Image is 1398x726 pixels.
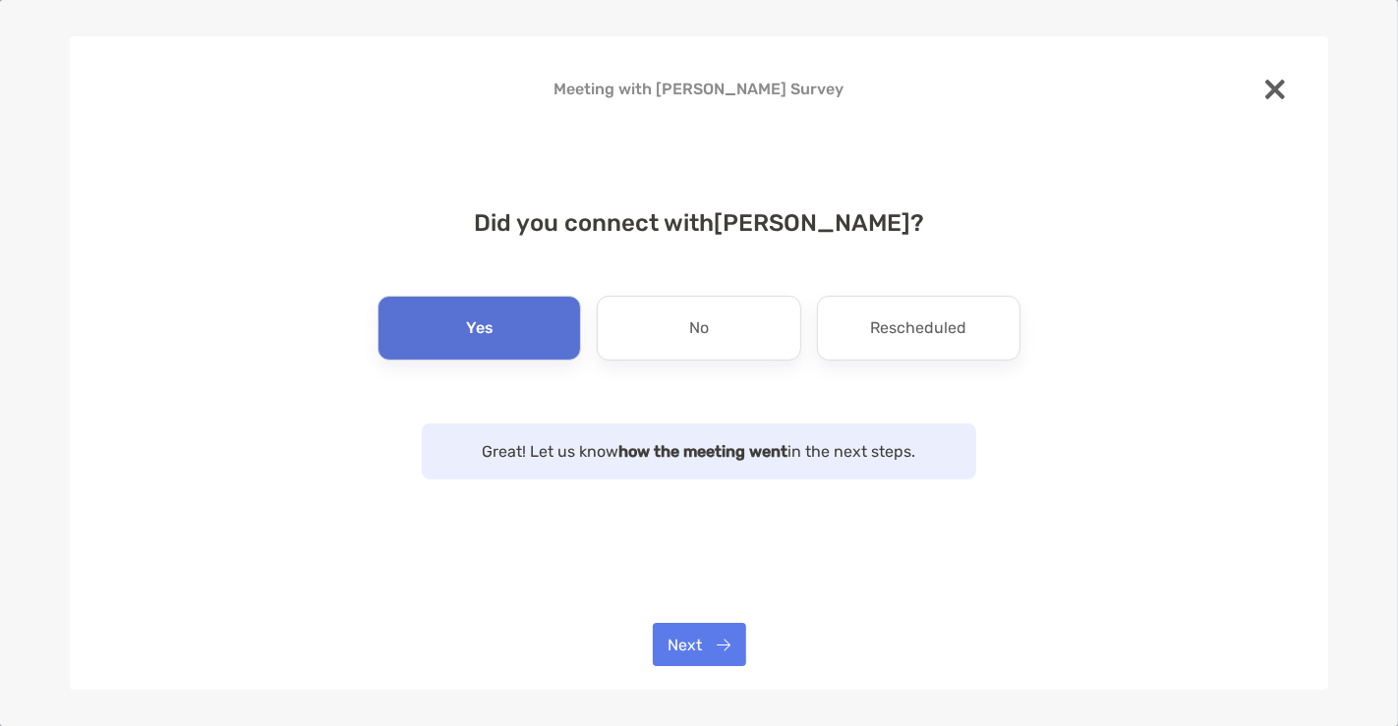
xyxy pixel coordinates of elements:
h4: Meeting with [PERSON_NAME] Survey [101,80,1297,98]
button: Next [653,623,746,666]
p: Great! Let us know in the next steps. [441,439,957,464]
p: No [689,312,709,344]
strong: how the meeting went [619,442,788,461]
h4: Did you connect with [PERSON_NAME] ? [101,209,1297,237]
img: close modal [1265,80,1285,99]
p: Rescheduled [870,312,966,344]
p: Yes [466,312,494,344]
